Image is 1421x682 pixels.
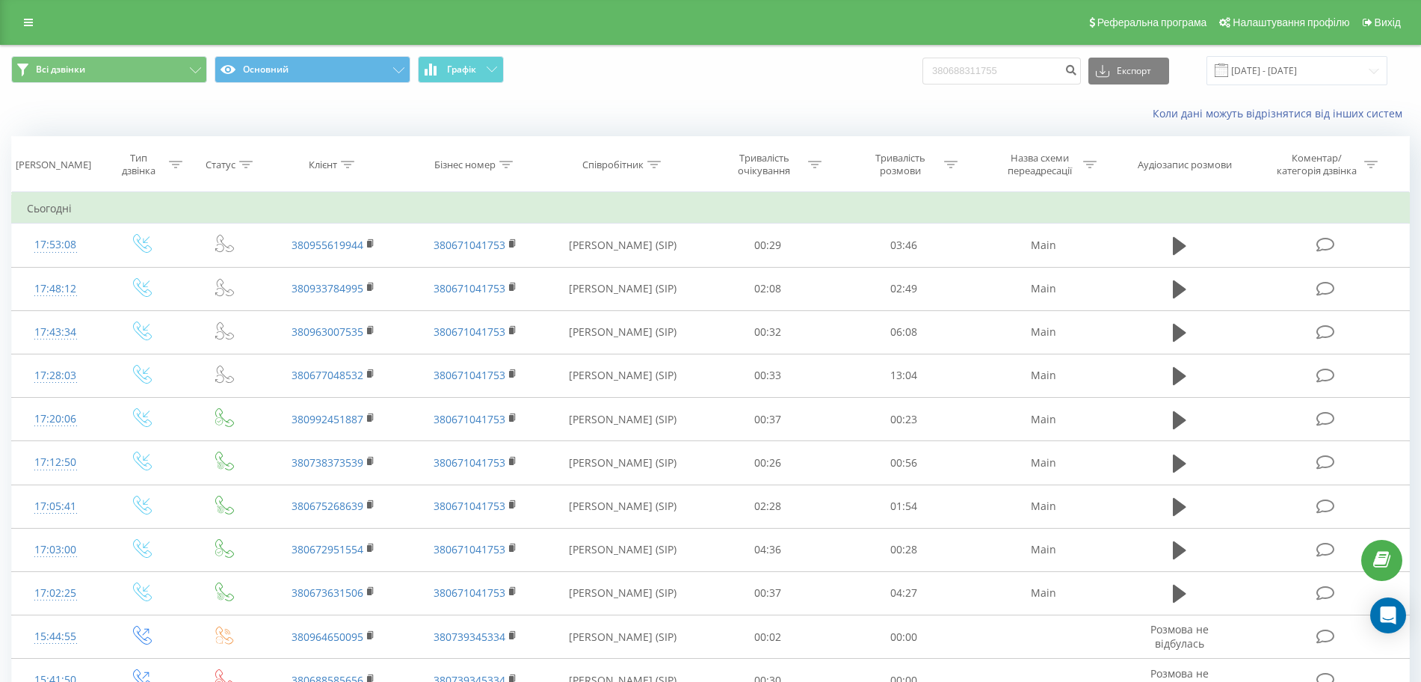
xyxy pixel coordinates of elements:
td: [PERSON_NAME] (SIP) [546,224,699,267]
button: Експорт [1088,58,1169,85]
div: Статус [206,159,235,171]
span: Реферальна програма [1097,16,1207,28]
div: Тривалість очікування [724,152,804,177]
td: Main [972,571,1115,615]
td: [PERSON_NAME] (SIP) [546,528,699,571]
td: 00:23 [836,398,972,441]
td: [PERSON_NAME] (SIP) [546,485,699,528]
a: 380671041753 [434,238,505,252]
td: Main [972,310,1115,354]
td: 00:37 [700,571,836,615]
td: 02:08 [700,267,836,310]
span: Вихід [1375,16,1401,28]
span: Графік [447,64,476,75]
td: 02:28 [700,485,836,528]
a: 380933784995 [292,281,363,295]
a: 380738373539 [292,455,363,470]
div: 17:12:50 [27,448,84,477]
td: 00:37 [700,398,836,441]
td: [PERSON_NAME] (SIP) [546,398,699,441]
span: Розмова не відбулась [1150,622,1209,650]
td: Main [972,354,1115,397]
button: Основний [215,56,410,83]
span: Всі дзвінки [36,64,85,76]
a: 380671041753 [434,325,505,339]
td: 06:08 [836,310,972,354]
td: 00:28 [836,528,972,571]
a: 380671041753 [434,412,505,426]
button: Всі дзвінки [11,56,207,83]
td: Main [972,485,1115,528]
a: 380671041753 [434,368,505,382]
td: Main [972,267,1115,310]
td: Сьогодні [12,194,1410,224]
div: 17:43:34 [27,318,84,347]
div: Коментар/категорія дзвінка [1273,152,1360,177]
td: Main [972,398,1115,441]
td: 00:29 [700,224,836,267]
div: 17:20:06 [27,405,84,434]
td: [PERSON_NAME] (SIP) [546,441,699,485]
td: [PERSON_NAME] (SIP) [546,267,699,310]
td: Main [972,528,1115,571]
a: 380739345334 [434,630,505,644]
td: Main [972,441,1115,485]
a: 380677048532 [292,368,363,382]
div: 17:48:12 [27,274,84,304]
a: 380671041753 [434,499,505,513]
div: [PERSON_NAME] [16,159,91,171]
div: 17:05:41 [27,492,84,521]
div: Open Intercom Messenger [1370,597,1406,633]
a: 380672951554 [292,542,363,556]
div: 17:53:08 [27,230,84,259]
div: Тривалість розмови [860,152,940,177]
a: 380992451887 [292,412,363,426]
td: 02:49 [836,267,972,310]
div: 17:02:25 [27,579,84,608]
td: 00:26 [700,441,836,485]
div: Бізнес номер [434,159,496,171]
div: Клієнт [309,159,337,171]
a: 380671041753 [434,542,505,556]
button: Графік [418,56,504,83]
td: 00:00 [836,615,972,659]
a: Коли дані можуть відрізнятися вiд інших систем [1153,106,1410,120]
div: 17:03:00 [27,535,84,565]
td: [PERSON_NAME] (SIP) [546,571,699,615]
td: 03:46 [836,224,972,267]
td: 04:27 [836,571,972,615]
a: 380673631506 [292,586,363,600]
a: 380955619944 [292,238,363,252]
a: 380671041753 [434,586,505,600]
div: 17:28:03 [27,361,84,390]
td: 00:56 [836,441,972,485]
td: 13:04 [836,354,972,397]
div: Аудіозапис розмови [1138,159,1232,171]
div: Назва схеми переадресації [999,152,1079,177]
td: [PERSON_NAME] (SIP) [546,615,699,659]
a: 380671041753 [434,281,505,295]
a: 380964650095 [292,630,363,644]
a: 380963007535 [292,325,363,339]
td: 00:32 [700,310,836,354]
td: 00:33 [700,354,836,397]
div: Співробітник [582,159,644,171]
div: 15:44:55 [27,622,84,651]
td: 01:54 [836,485,972,528]
a: 380675268639 [292,499,363,513]
div: Тип дзвінка [112,152,165,177]
td: Main [972,224,1115,267]
td: 04:36 [700,528,836,571]
td: [PERSON_NAME] (SIP) [546,354,699,397]
input: Пошук за номером [922,58,1081,85]
td: 00:02 [700,615,836,659]
a: 380671041753 [434,455,505,470]
td: [PERSON_NAME] (SIP) [546,310,699,354]
span: Налаштування профілю [1233,16,1349,28]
